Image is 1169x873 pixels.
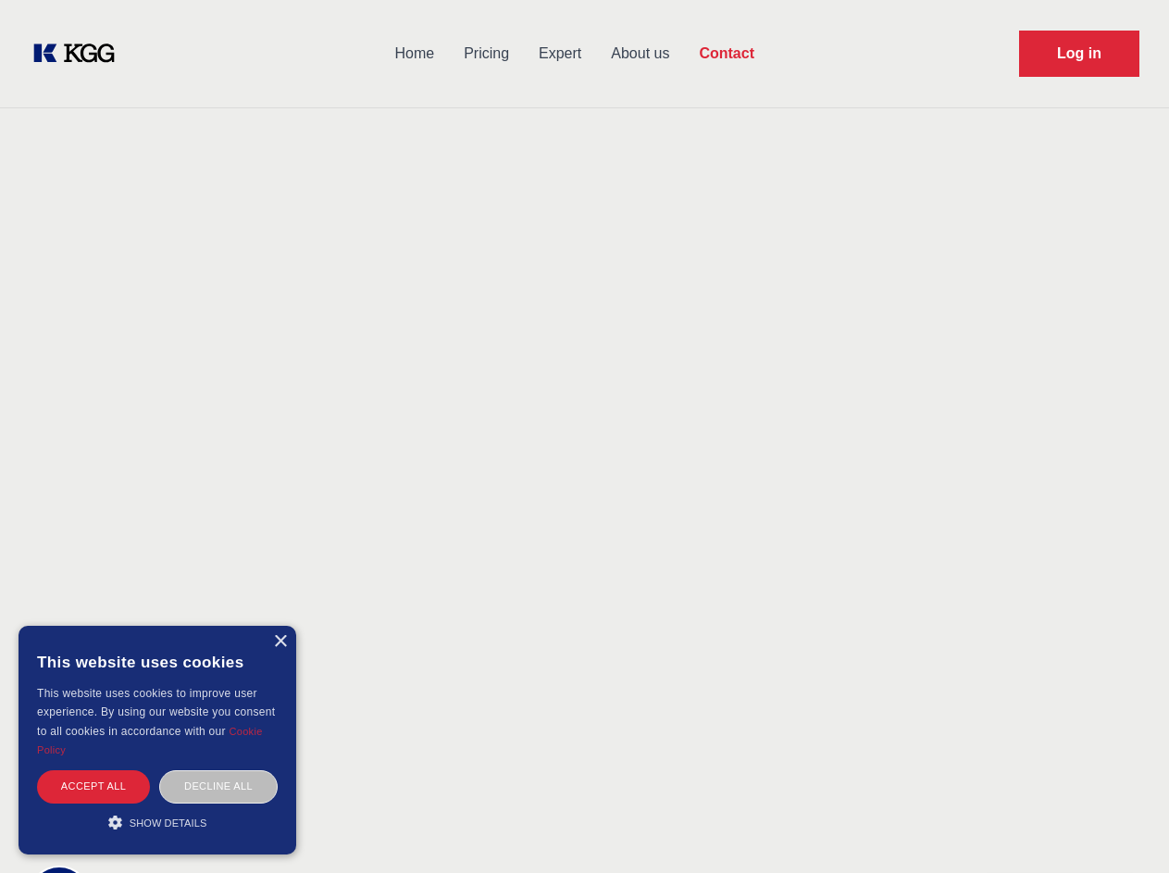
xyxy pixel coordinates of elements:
span: This website uses cookies to improve user experience. By using our website you consent to all coo... [37,687,275,738]
a: Expert [524,30,596,78]
a: Request Demo [1019,31,1139,77]
a: Contact [684,30,769,78]
div: Accept all [37,770,150,803]
a: Pricing [449,30,524,78]
div: Show details [37,813,278,831]
a: Home [379,30,449,78]
span: Show details [130,817,207,829]
div: Close [273,635,287,649]
iframe: Chat Widget [1076,784,1169,873]
div: This website uses cookies [37,640,278,684]
a: About us [596,30,684,78]
a: Cookie Policy [37,726,263,755]
a: KOL Knowledge Platform: Talk to Key External Experts (KEE) [30,39,130,69]
div: Decline all [159,770,278,803]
